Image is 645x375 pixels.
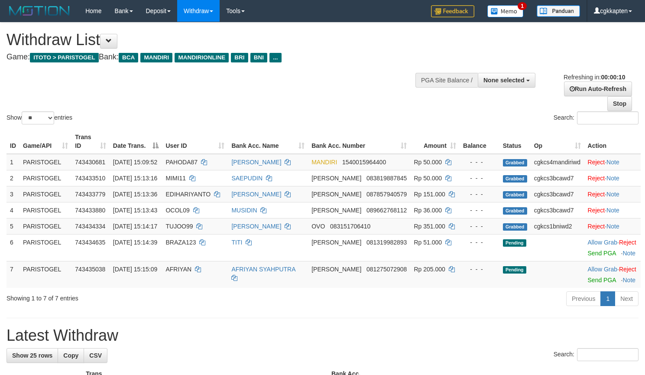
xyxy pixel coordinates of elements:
[165,266,191,273] span: AFRIYAN
[75,191,105,198] span: 743433779
[6,154,19,170] td: 1
[19,170,71,186] td: PARISTOGEL
[463,238,496,247] div: - - -
[564,82,632,96] a: Run Auto-Refresh
[75,239,105,246] span: 743434635
[165,175,186,182] span: MIMI11
[6,234,19,261] td: 6
[622,277,635,284] a: Note
[588,223,605,230] a: Reject
[619,239,636,246] a: Reject
[113,223,157,230] span: [DATE] 15:14:17
[463,222,496,231] div: - - -
[577,111,639,124] input: Search:
[503,159,527,166] span: Grabbed
[531,170,584,186] td: cgkcs3bcawd7
[531,154,584,170] td: cgkcs4mandiriwd
[577,348,639,361] input: Search:
[231,175,263,182] a: SAEPUDIN
[113,239,157,246] span: [DATE] 15:14:39
[366,191,407,198] span: Copy 087857940579 to clipboard
[588,239,619,246] span: ·
[75,159,105,166] span: 743430681
[311,239,361,246] span: [PERSON_NAME]
[518,2,527,10] span: 1
[6,327,639,344] h1: Latest Withdraw
[584,202,641,218] td: ·
[250,53,267,62] span: BNI
[414,239,442,246] span: Rp 51.000
[6,218,19,234] td: 5
[311,266,361,273] span: [PERSON_NAME]
[606,223,619,230] a: Note
[119,53,138,62] span: BCA
[6,111,72,124] label: Show entries
[503,191,527,199] span: Grabbed
[566,291,601,306] a: Previous
[503,207,527,215] span: Grabbed
[311,175,361,182] span: [PERSON_NAME]
[113,207,157,214] span: [DATE] 15:13:43
[588,266,617,273] a: Allow Grab
[606,191,619,198] a: Note
[19,202,71,218] td: PARISTOGEL
[584,218,641,234] td: ·
[414,191,445,198] span: Rp 151.000
[619,266,636,273] a: Reject
[228,129,308,154] th: Bank Acc. Name: activate to sort column ascending
[588,250,616,257] a: Send PGA
[460,129,499,154] th: Balance
[366,207,407,214] span: Copy 089662768112 to clipboard
[463,190,496,199] div: - - -
[311,159,337,166] span: MANDIRI
[584,129,641,154] th: Action
[463,206,496,215] div: - - -
[75,207,105,214] span: 743433880
[19,218,71,234] td: PARISTOGEL
[113,266,157,273] span: [DATE] 15:15:09
[75,175,105,182] span: 743433510
[588,159,605,166] a: Reject
[414,159,442,166] span: Rp 50.000
[308,129,410,154] th: Bank Acc. Number: activate to sort column ascending
[431,5,474,17] img: Feedback.jpg
[531,218,584,234] td: cgkcs1bniwd2
[531,202,584,218] td: cgkcs3bcawd7
[584,234,641,261] td: ·
[58,348,84,363] a: Copy
[12,352,52,359] span: Show 25 rows
[503,223,527,231] span: Grabbed
[19,186,71,202] td: PARISTOGEL
[231,53,248,62] span: BRI
[19,129,71,154] th: Game/API: activate to sort column ascending
[342,159,386,166] span: Copy 1540015964400 to clipboard
[503,266,526,274] span: Pending
[588,266,619,273] span: ·
[84,348,107,363] a: CSV
[366,175,407,182] span: Copy 083819887845 to clipboard
[6,129,19,154] th: ID
[231,207,257,214] a: MUSIDIN
[584,261,641,288] td: ·
[414,266,445,273] span: Rp 205.000
[483,77,525,84] span: None selected
[615,291,639,306] a: Next
[601,74,625,81] strong: 00:00:10
[6,53,421,62] h4: Game: Bank:
[6,170,19,186] td: 2
[311,207,361,214] span: [PERSON_NAME]
[478,73,535,88] button: None selected
[330,223,370,230] span: Copy 083151706410 to clipboard
[231,266,295,273] a: AFRIYAN SYAHPUTRA
[231,191,281,198] a: [PERSON_NAME]
[6,4,72,17] img: MOTION_logo.png
[165,223,193,230] span: TUJOO99
[414,207,442,214] span: Rp 36.000
[231,159,281,166] a: [PERSON_NAME]
[6,261,19,288] td: 7
[606,175,619,182] a: Note
[6,290,262,303] div: Showing 1 to 7 of 7 entries
[503,239,526,247] span: Pending
[414,175,442,182] span: Rp 50.000
[554,348,639,361] label: Search:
